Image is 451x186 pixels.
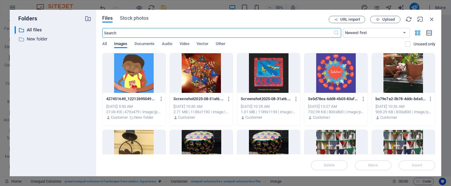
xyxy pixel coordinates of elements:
p: All files [27,26,80,33]
p: Folders [15,15,37,23]
div: [DATE] 5:50 AM [106,104,162,109]
span: Video [180,40,189,49]
span: All [102,40,107,49]
div: ​ [15,26,16,34]
span: Stock photos [120,15,149,22]
p: Screenshot2025-08-31at6.29.06pm-IPPXp73diYQfsd3sro7AZg.png [241,96,291,102]
p: Screenshot2025-08-31at6.29.54pm-Vg9xcRKb51s4xan8N_dMtw.png [173,96,224,102]
p: ba79e7a2-3b78-4ddc-bda5-feface06cad6-rcIOh9BLyN09RZV-5IcZfQ.png [376,96,426,102]
p: 427451649_122126950496137361_5392154841970659159_n-zkt-bNvw2ZUYzibnC_NC6A.jpg [106,96,156,102]
div: [DATE] 10:27 AM [308,104,364,109]
button: Upload [370,16,400,23]
p: Customer [111,115,128,120]
span: URL import [340,18,360,21]
div: New folder [15,35,91,43]
span: Audio [162,40,172,49]
p: New folder [27,36,80,43]
span: Upload [382,18,395,21]
p: Customer [178,115,195,120]
i: Minimize [417,16,424,23]
span: Documents [135,40,155,49]
div: [DATE] 10:26 AM [376,104,431,109]
div: [DATE] 10:30 AM [173,104,229,109]
p: Customer [313,115,330,120]
div: 702.99 KB | 800x800 | image/png [308,109,364,115]
i: Close [428,16,435,23]
div: [DATE] 10:29 AM [241,104,296,109]
span: Vector [197,40,208,49]
i: Create new folder [85,15,91,22]
span: Images [114,40,128,49]
p: New folder [134,115,153,120]
div: 909.29 KB | 800x800 | image/png [376,109,431,115]
div: By: Customer | Folder: New folder [106,115,162,120]
p: Customer [245,115,262,120]
span: Other [216,40,225,49]
div: 1.31 MB | 1189x1193 | image/png [241,109,296,115]
i: Reload [405,16,412,23]
button: URL import [329,16,365,23]
div: 2.71 MB | 1186x1190 | image/png [173,109,229,115]
p: 5e5d78ea-6dd8-4b03-83af-a4203b58d5e6-sJuNZBA9DAeFflTzAt0S-g.png [308,96,358,102]
p: Customer [380,115,397,120]
input: Search [102,28,333,38]
div: 27.06 KB | 479x479 | image/jpeg [106,109,162,115]
span: Files [102,15,113,22]
p: Displays only files that are not in use on the website. Files added during this session can still... [414,41,435,47]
